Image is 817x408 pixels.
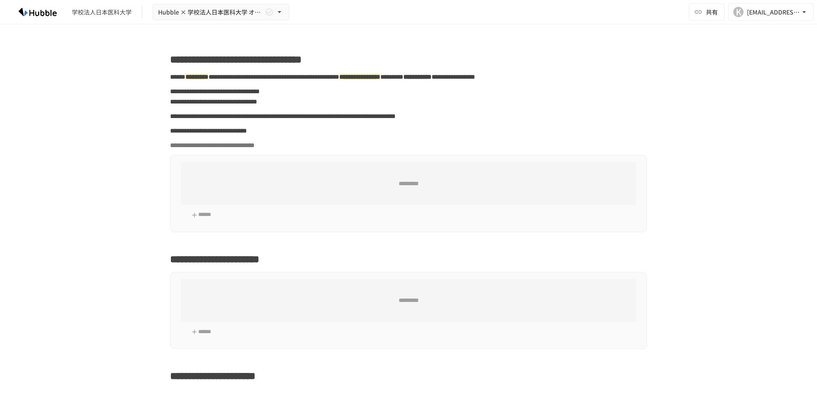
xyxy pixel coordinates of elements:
span: 共有 [706,7,718,17]
img: HzDRNkGCf7KYO4GfwKnzITak6oVsp5RHeZBEM1dQFiQ [10,5,65,19]
div: K [733,7,744,17]
div: [EMAIL_ADDRESS][DOMAIN_NAME] [747,7,800,18]
span: Hubble × 学校法人日本医科大学 オンボーディングプロジェクト [158,7,263,18]
div: 学校法人日本医科大学 [72,8,132,17]
button: 共有 [689,3,725,21]
button: Hubble × 学校法人日本医科大学 オンボーディングプロジェクト [153,4,289,21]
button: K[EMAIL_ADDRESS][DOMAIN_NAME] [728,3,814,21]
